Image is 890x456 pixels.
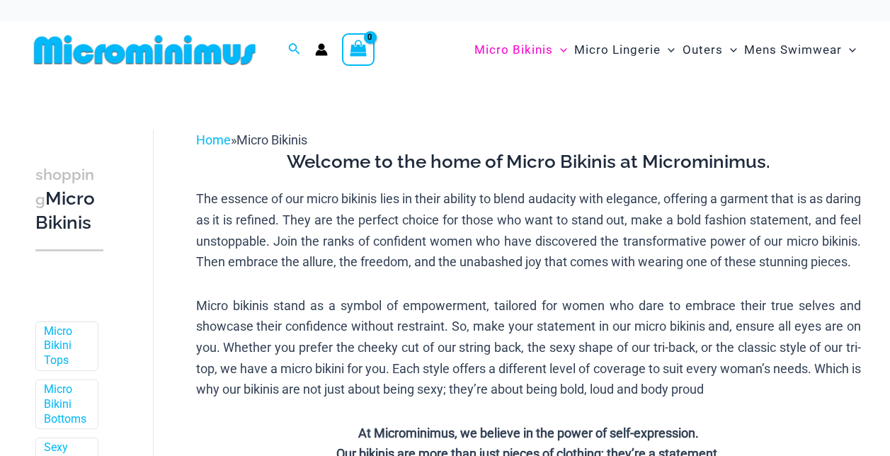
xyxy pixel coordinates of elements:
a: OutersMenu ToggleMenu Toggle [679,28,741,72]
span: Mens Swimwear [744,32,842,68]
span: Menu Toggle [553,32,567,68]
a: Search icon link [288,41,301,59]
h3: Micro Bikinis [35,162,103,235]
a: Micro Bikini Bottoms [44,382,87,426]
span: Menu Toggle [842,32,856,68]
a: Micro BikinisMenu ToggleMenu Toggle [471,28,571,72]
span: Micro Bikinis [474,32,553,68]
a: Micro Bikini Tops [44,324,87,368]
span: Outers [683,32,723,68]
img: MM SHOP LOGO FLAT [28,34,261,66]
a: Micro LingerieMenu ToggleMenu Toggle [571,28,678,72]
strong: At Microminimus, we believe in the power of self-expression. [358,426,699,440]
span: Micro Bikinis [236,132,307,147]
p: Micro bikinis stand as a symbol of empowerment, tailored for women who dare to embrace their true... [196,295,861,401]
span: shopping [35,166,94,208]
span: Micro Lingerie [574,32,661,68]
span: » [196,132,307,147]
h3: Welcome to the home of Micro Bikinis at Microminimus. [196,150,861,174]
a: View Shopping Cart, empty [342,33,375,66]
a: Account icon link [315,43,328,56]
span: Menu Toggle [661,32,675,68]
a: Home [196,132,231,147]
p: The essence of our micro bikinis lies in their ability to blend audacity with elegance, offering ... [196,188,861,273]
nav: Site Navigation [469,26,862,74]
span: Menu Toggle [723,32,737,68]
a: Mens SwimwearMenu ToggleMenu Toggle [741,28,860,72]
